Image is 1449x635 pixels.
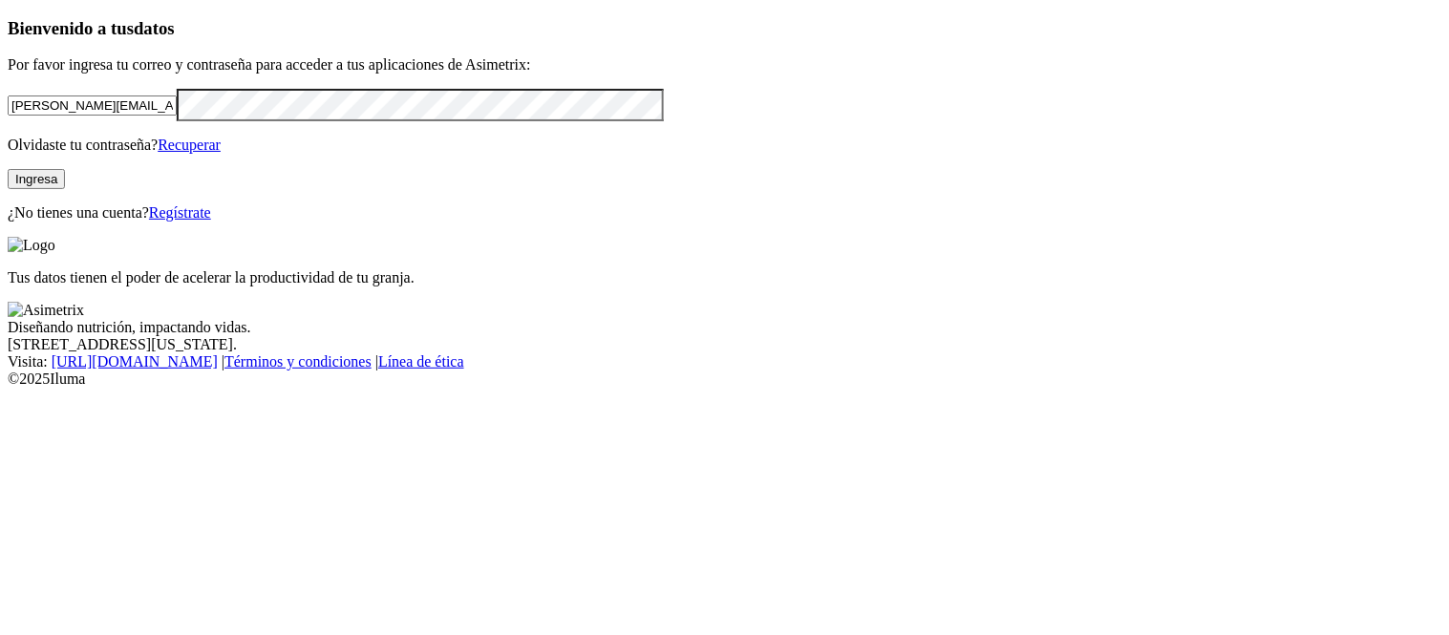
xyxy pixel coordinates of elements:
[8,18,1441,39] h3: Bienvenido a tus
[52,353,218,370] a: [URL][DOMAIN_NAME]
[8,302,84,319] img: Asimetrix
[8,237,55,254] img: Logo
[8,169,65,189] button: Ingresa
[8,56,1441,74] p: Por favor ingresa tu correo y contraseña para acceder a tus aplicaciones de Asimetrix:
[8,353,1441,370] div: Visita : | |
[378,353,464,370] a: Línea de ética
[8,95,177,116] input: Tu correo
[134,18,175,38] span: datos
[224,353,372,370] a: Términos y condiciones
[8,269,1441,286] p: Tus datos tienen el poder de acelerar la productividad de tu granja.
[149,204,211,221] a: Regístrate
[8,137,1441,154] p: Olvidaste tu contraseña?
[8,370,1441,388] div: © 2025 Iluma
[8,319,1441,336] div: Diseñando nutrición, impactando vidas.
[158,137,221,153] a: Recuperar
[8,336,1441,353] div: [STREET_ADDRESS][US_STATE].
[8,204,1441,222] p: ¿No tienes una cuenta?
